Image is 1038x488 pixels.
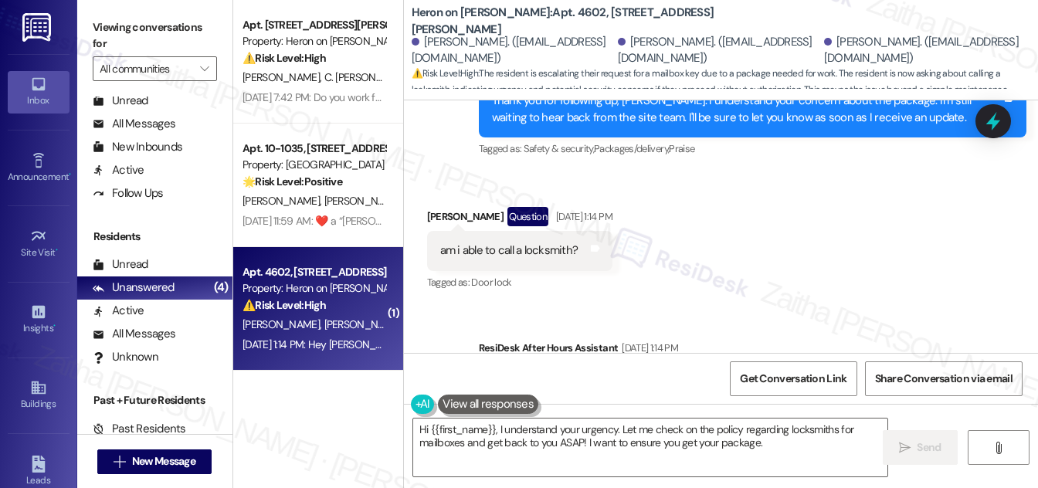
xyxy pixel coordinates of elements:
[100,56,192,81] input: All communities
[899,442,911,454] i: 
[865,361,1023,396] button: Share Conversation via email
[412,34,614,67] div: [PERSON_NAME]. ([EMAIL_ADDRESS][DOMAIN_NAME])
[210,276,232,300] div: (4)
[93,162,144,178] div: Active
[618,340,678,356] div: [DATE] 1:14 PM
[243,378,385,394] div: Apt. [STREET_ADDRESS][PERSON_NAME]
[479,137,1026,160] div: Tagged as:
[243,298,326,312] strong: ⚠️ Risk Level: High
[93,421,186,437] div: Past Residents
[471,276,511,289] span: Door lock
[324,194,401,208] span: [PERSON_NAME]
[243,33,385,49] div: Property: Heron on [PERSON_NAME]
[412,5,721,38] b: Heron on [PERSON_NAME]: Apt. 4602, [STREET_ADDRESS][PERSON_NAME]
[77,392,232,408] div: Past + Future Residents
[479,340,1026,361] div: ResiDesk After Hours Assistant
[243,51,326,65] strong: ⚠️ Risk Level: High
[412,66,1038,115] span: : The resident is escalating their request for a mailbox key due to a package needed for work. Th...
[507,207,548,226] div: Question
[618,34,820,67] div: [PERSON_NAME]. ([EMAIL_ADDRESS][DOMAIN_NAME])
[324,70,416,84] span: C. [PERSON_NAME]
[200,63,209,75] i: 
[875,371,1013,387] span: Share Conversation via email
[53,320,56,331] span: •
[730,361,857,396] button: Get Conversation Link
[8,71,70,113] a: Inbox
[93,139,182,155] div: New Inbounds
[22,13,54,42] img: ResiDesk Logo
[243,157,385,173] div: Property: [GEOGRAPHIC_DATA]
[8,223,70,265] a: Site Visit •
[8,374,70,416] a: Buildings
[427,207,612,232] div: [PERSON_NAME]
[740,371,846,387] span: Get Conversation Link
[8,299,70,341] a: Insights •
[243,90,547,104] div: [DATE] 7:42 PM: Do you work for [MEDICAL_DATA][DOMAIN_NAME]?
[992,442,1004,454] i: 
[97,449,212,474] button: New Message
[132,453,195,469] span: New Message
[883,430,958,465] button: Send
[93,326,175,342] div: All Messages
[669,142,694,155] span: Praise
[93,15,217,56] label: Viewing conversations for
[243,175,342,188] strong: 🌟 Risk Level: Positive
[93,256,148,273] div: Unread
[93,280,175,296] div: Unanswered
[93,303,144,319] div: Active
[594,142,669,155] span: Packages/delivery ,
[69,169,71,180] span: •
[243,70,324,84] span: [PERSON_NAME]
[77,229,232,245] div: Residents
[56,245,58,256] span: •
[552,208,612,225] div: [DATE] 1:14 PM
[413,419,887,476] textarea: Hi {{first_name}}, I understand your urgency. Let me check on the policy regarding locksmiths for...
[440,242,578,259] div: am i able to call a locksmith?
[824,34,1026,67] div: [PERSON_NAME]. ([EMAIL_ADDRESS][DOMAIN_NAME])
[412,67,478,80] strong: ⚠️ Risk Level: High
[114,456,125,468] i: 
[324,317,405,331] span: [PERSON_NAME]
[93,185,164,202] div: Follow Ups
[524,142,594,155] span: Safety & security ,
[243,317,324,331] span: [PERSON_NAME]
[243,141,385,157] div: Apt. 10-1035, [STREET_ADDRESS]
[93,116,175,132] div: All Messages
[243,264,385,280] div: Apt. 4602, [STREET_ADDRESS][PERSON_NAME]
[243,194,324,208] span: [PERSON_NAME]
[492,93,1002,126] div: Thank you for following up, [PERSON_NAME]. I understand your concern about the package. I'm still...
[427,271,612,293] div: Tagged as:
[93,349,158,365] div: Unknown
[93,93,148,109] div: Unread
[243,17,385,33] div: Apt. [STREET_ADDRESS][PERSON_NAME]
[917,439,941,456] span: Send
[243,280,385,297] div: Property: Heron on [PERSON_NAME]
